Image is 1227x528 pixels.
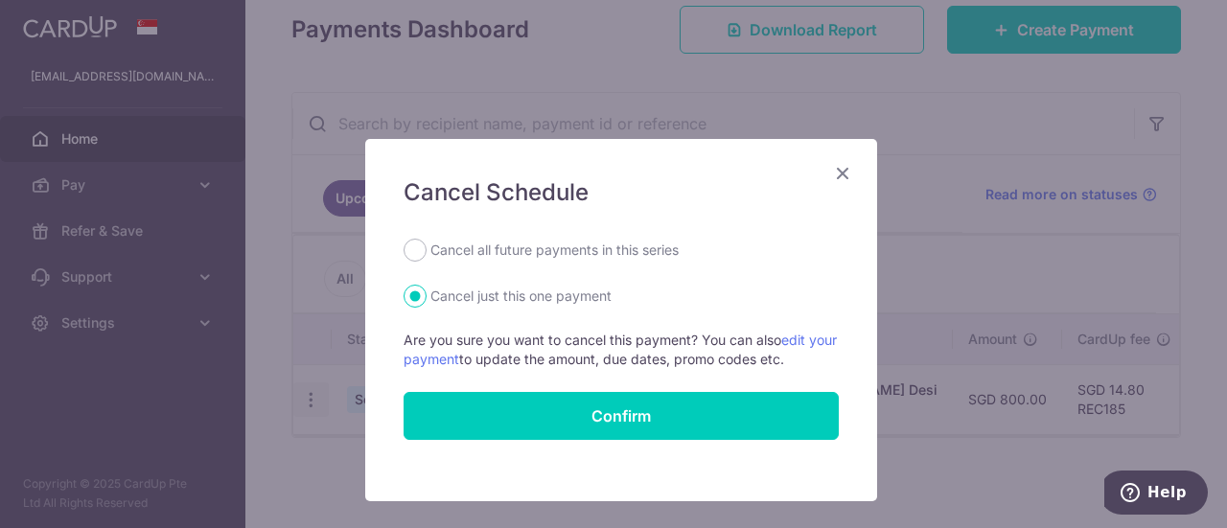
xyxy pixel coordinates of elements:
[831,162,854,185] button: Close
[1104,471,1208,518] iframe: Opens a widget where you can find more information
[404,331,839,369] p: Are you sure you want to cancel this payment? You can also to update the amount, due dates, promo...
[404,392,839,440] button: Confirm
[430,285,612,308] label: Cancel just this one payment
[430,239,679,262] label: Cancel all future payments in this series
[404,177,839,208] h5: Cancel Schedule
